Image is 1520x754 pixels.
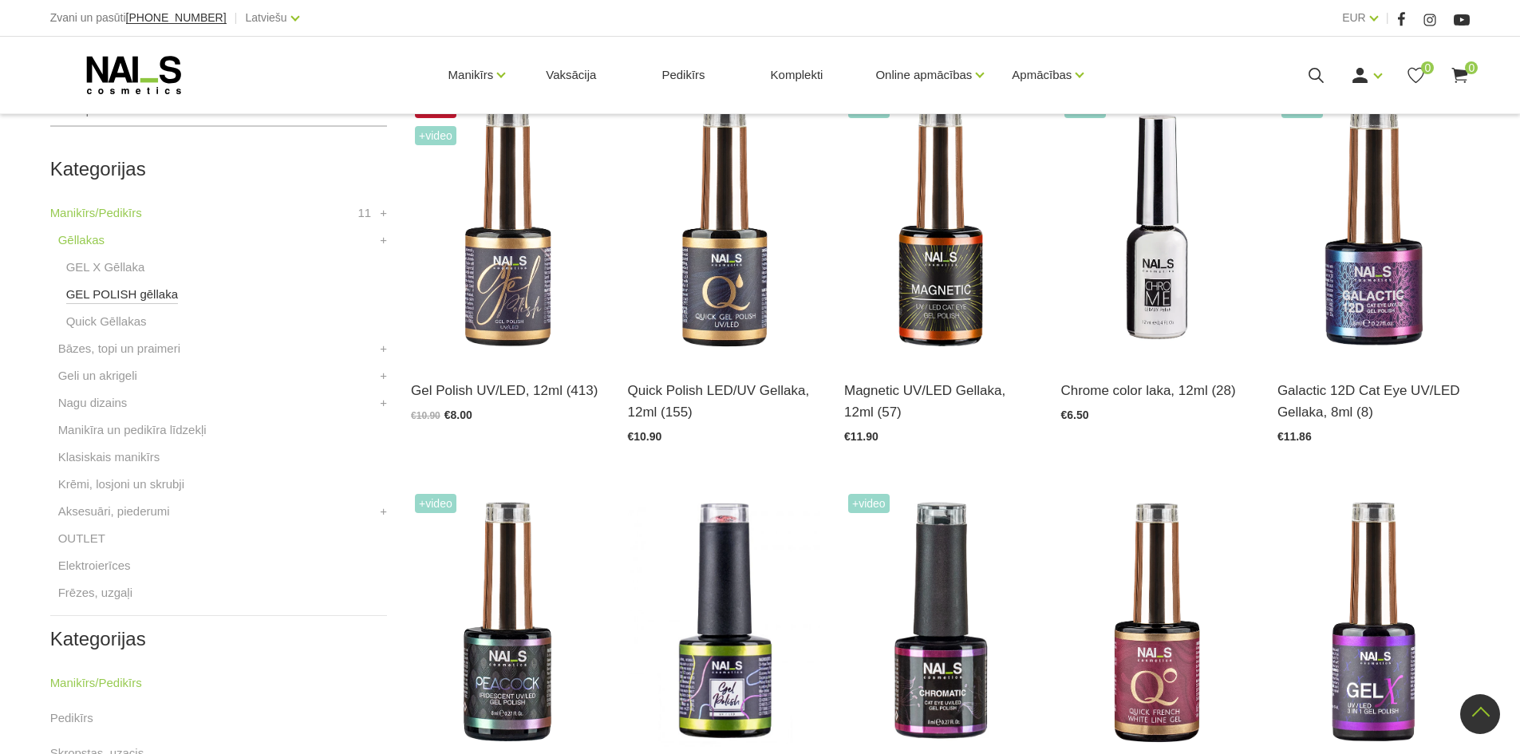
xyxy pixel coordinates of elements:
[1386,8,1389,28] span: |
[126,12,227,24] a: [PHONE_NUMBER]
[50,8,227,28] div: Zvani un pasūti
[380,231,387,250] a: +
[1060,380,1253,401] a: Chrome color laka, 12ml (28)
[628,380,820,423] a: Quick Polish LED/UV Gellaka, 12ml (155)
[58,529,105,548] a: OUTLET
[58,475,184,494] a: Krēmi, losjoni un skrubji
[66,312,147,331] a: Quick Gēllakas
[246,8,287,27] a: Latviešu
[50,629,387,649] h2: Kategorijas
[758,37,836,113] a: Komplekti
[649,37,717,113] a: Pedikīrs
[357,203,371,223] span: 11
[1277,430,1312,443] span: €11.86
[58,583,132,602] a: Frēzes, uzgaļi
[380,393,387,413] a: +
[66,258,145,277] a: GEL X Gēllaka
[1421,61,1434,74] span: 0
[58,448,160,467] a: Klasiskais manikīrs
[411,380,603,401] a: Gel Polish UV/LED, 12ml (413)
[448,43,494,107] a: Manikīrs
[58,366,137,385] a: Geli un akrigeli
[1450,65,1470,85] a: 0
[1465,61,1478,74] span: 0
[848,494,890,513] span: +Video
[1406,65,1426,85] a: 0
[50,673,142,693] a: Manikīrs/Pedikīrs
[58,339,180,358] a: Bāzes, topi un praimeri
[844,430,878,443] span: €11.90
[875,43,972,107] a: Online apmācības
[628,430,662,443] span: €10.90
[50,159,387,180] h2: Kategorijas
[1342,8,1366,27] a: EUR
[1060,409,1088,421] span: €6.50
[58,231,105,250] a: Gēllakas
[58,393,128,413] a: Nagu dizains
[1277,380,1470,423] a: Galactic 12D Cat Eye UV/LED Gellaka, 8ml (8)
[50,203,142,223] a: Manikīrs/Pedikīrs
[380,339,387,358] a: +
[58,502,170,521] a: Aksesuāri, piederumi
[1277,95,1470,360] img: Daudzdimensionāla magnētiskā gellaka, kas satur smalkas, atstarojošas hroma daļiņas. Ar īpaša mag...
[58,556,131,575] a: Elektroierīces
[411,410,440,421] span: €10.90
[380,502,387,521] a: +
[126,11,227,24] span: [PHONE_NUMBER]
[844,380,1036,423] a: Magnetic UV/LED Gellaka, 12ml (57)
[415,126,456,145] span: +Video
[1012,43,1072,107] a: Apmācības
[66,285,178,304] a: GEL POLISH gēllaka
[844,95,1036,360] img: Ilgnoturīga gellaka, kas sastāv no metāla mikrodaļiņām, kuras īpaša magnēta ietekmē var pārvērst ...
[380,366,387,385] a: +
[444,409,472,421] span: €8.00
[235,8,238,28] span: |
[533,37,609,113] a: Vaksācija
[628,95,820,360] img: Ātri, ērti un vienkārši!Intensīvi pigmentēta gellaka, kas perfekti klājas arī vienā slānī, tādā v...
[50,709,93,728] a: Pedikīrs
[415,494,456,513] span: +Video
[58,420,207,440] a: Manikīra un pedikīra līdzekļi
[380,203,387,223] a: +
[1060,95,1253,360] img: Paredzēta hromēta jeb spoguļspīduma efekta veidošanai uz pilnas naga plātnes vai atsevišķiem diza...
[411,95,603,360] img: Ilgnoturīga, intensīvi pigmentēta gellaka. Viegli klājas, lieliski žūst, nesaraujas, neatkāpjas n...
